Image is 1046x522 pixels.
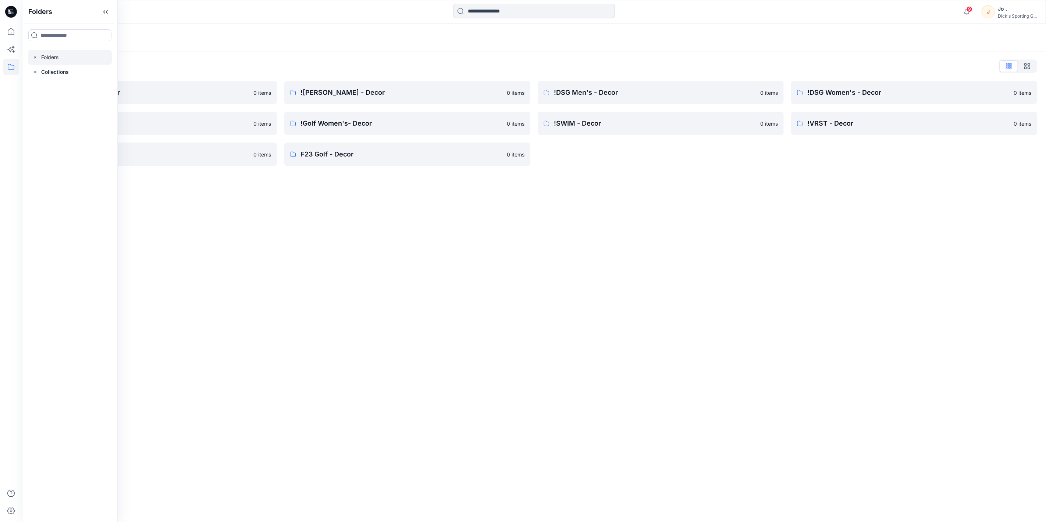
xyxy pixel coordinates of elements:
p: F23 Golf - Decor [300,149,502,159]
p: !Golf Men's - Decor [47,118,249,129]
a: Block - Decor0 items [31,143,277,166]
div: Jo . [998,4,1037,13]
p: 0 items [253,151,271,158]
p: Block - Decor [47,149,249,159]
p: 0 items [1014,120,1031,127]
p: 0 items [507,89,524,97]
a: F23 Golf - Decor0 items [284,143,530,166]
p: ![PERSON_NAME] - Decor [300,87,502,98]
p: !Alpine Design - Decor [47,87,249,98]
p: 0 items [253,120,271,127]
a: !VRST - Decor0 items [791,112,1037,135]
p: !VRST - Decor [807,118,1009,129]
p: !DSG Women's - Decor [807,87,1009,98]
p: 0 items [760,89,778,97]
p: 0 items [507,120,524,127]
div: Dick's Sporting G... [998,13,1037,19]
a: !SWIM - Decor0 items [538,112,784,135]
span: 9 [967,6,972,12]
p: Collections [41,68,69,76]
p: 0 items [507,151,524,158]
p: !SWIM - Decor [554,118,756,129]
p: 0 items [760,120,778,127]
p: !DSG Men's - Decor [554,87,756,98]
p: !Golf Women's- Decor [300,118,502,129]
p: 0 items [1014,89,1031,97]
a: !Alpine Design - Decor0 items [31,81,277,104]
a: !Golf Women's- Decor0 items [284,112,530,135]
a: !Golf Men's - Decor0 items [31,112,277,135]
div: J [982,5,995,18]
a: !DSG Women's - Decor0 items [791,81,1037,104]
a: !DSG Men's - Decor0 items [538,81,784,104]
p: 0 items [253,89,271,97]
a: ![PERSON_NAME] - Decor0 items [284,81,530,104]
